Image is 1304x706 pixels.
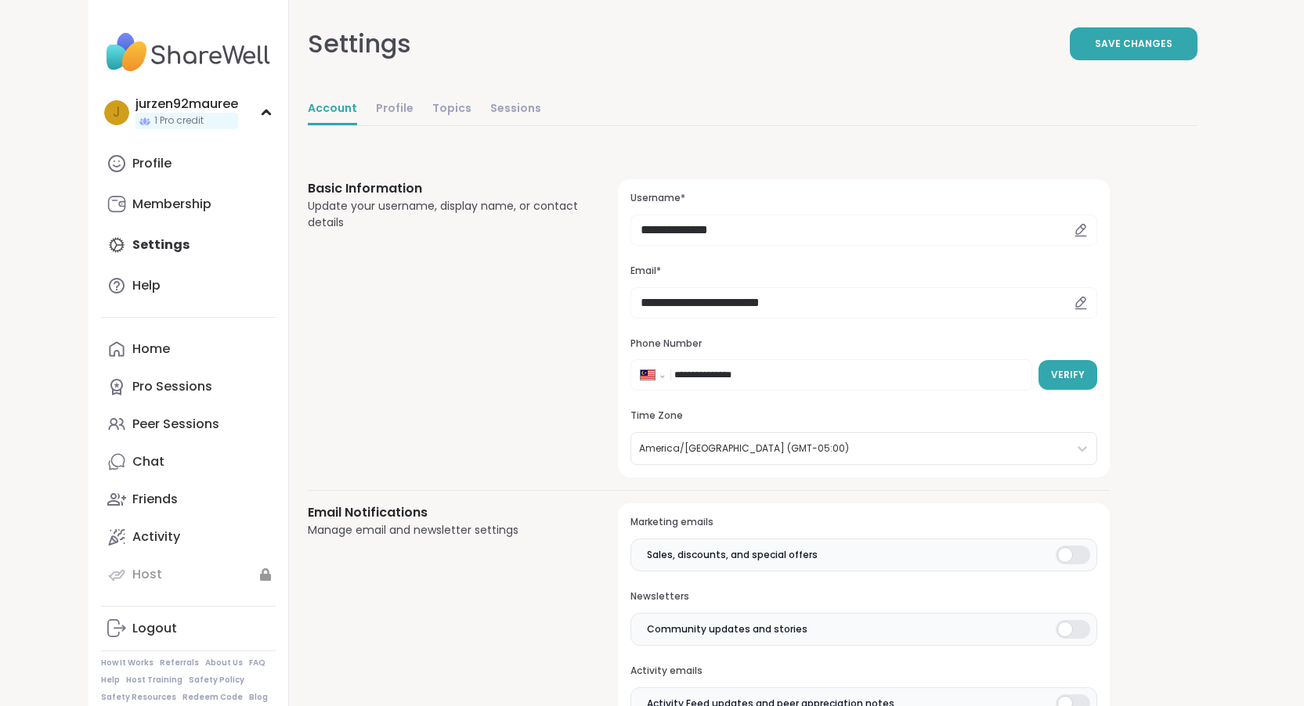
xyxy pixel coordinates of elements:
h3: Email* [630,265,1096,278]
a: Profile [101,145,276,182]
div: Chat [132,453,164,470]
a: Peer Sessions [101,405,276,443]
a: Help [101,267,276,304]
div: Friends [132,491,178,508]
a: Help [101,675,120,686]
a: Safety Resources [101,692,176,703]
a: Safety Policy [189,675,244,686]
div: Activity [132,528,180,546]
a: Redeem Code [182,692,243,703]
div: jurzen92mauree [135,95,238,113]
a: Host Training [126,675,182,686]
div: Profile [132,155,172,172]
h3: Email Notifications [308,503,581,522]
a: Chat [101,443,276,481]
h3: Marketing emails [630,516,1096,529]
a: Topics [432,94,471,125]
div: Update your username, display name, or contact details [308,198,581,231]
span: Save Changes [1095,37,1172,51]
img: ShareWell Nav Logo [101,25,276,80]
h3: Newsletters [630,590,1096,603]
span: Community updates and stories [647,622,807,636]
a: Logout [101,610,276,647]
div: Manage email and newsletter settings [308,522,581,539]
a: Pro Sessions [101,368,276,405]
a: Friends [101,481,276,518]
a: How It Works [101,657,154,668]
h3: Time Zone [630,409,1096,423]
h3: Activity emails [630,665,1096,678]
a: Activity [101,518,276,556]
h3: Phone Number [630,337,1096,351]
a: Account [308,94,357,125]
button: Verify [1039,360,1097,390]
div: Help [132,277,161,294]
a: Referrals [160,657,199,668]
div: Host [132,566,162,583]
button: Save Changes [1070,27,1197,60]
a: Blog [249,692,268,703]
div: Membership [132,196,211,213]
span: Verify [1051,368,1085,382]
span: j [113,103,120,123]
div: Home [132,340,170,358]
span: 1 Pro credit [154,114,204,128]
a: Home [101,330,276,368]
div: Pro Sessions [132,378,212,395]
div: Peer Sessions [132,416,219,433]
div: Settings [308,25,411,63]
h3: Basic Information [308,179,581,198]
a: Host [101,556,276,593]
a: Membership [101,186,276,223]
h3: Username* [630,192,1096,205]
a: FAQ [249,657,265,668]
span: Sales, discounts, and special offers [647,548,818,562]
a: Profile [376,94,414,125]
a: Sessions [490,94,541,125]
a: About Us [205,657,243,668]
div: Logout [132,620,177,637]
